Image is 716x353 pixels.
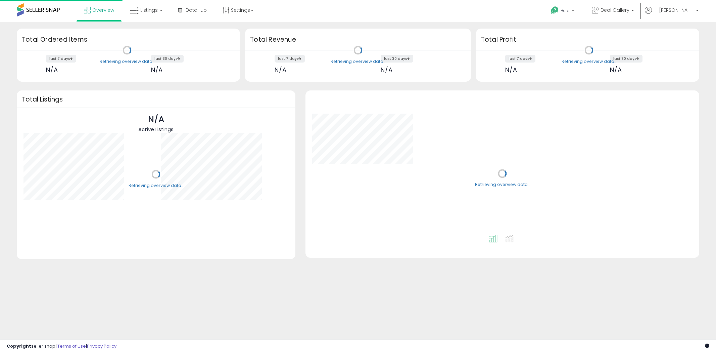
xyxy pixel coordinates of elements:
[186,7,207,13] span: DataHub
[92,7,114,13] span: Overview
[331,58,385,65] div: Retrieving overview data..
[654,7,694,13] span: Hi [PERSON_NAME]
[140,7,158,13] span: Listings
[561,8,570,13] span: Help
[645,7,699,22] a: Hi [PERSON_NAME]
[562,58,616,65] div: Retrieving overview data..
[129,183,183,189] div: Retrieving overview data..
[475,182,530,188] div: Retrieving overview data..
[100,58,154,65] div: Retrieving overview data..
[601,7,629,13] span: Deal Gallery
[551,6,559,14] i: Get Help
[545,1,581,22] a: Help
